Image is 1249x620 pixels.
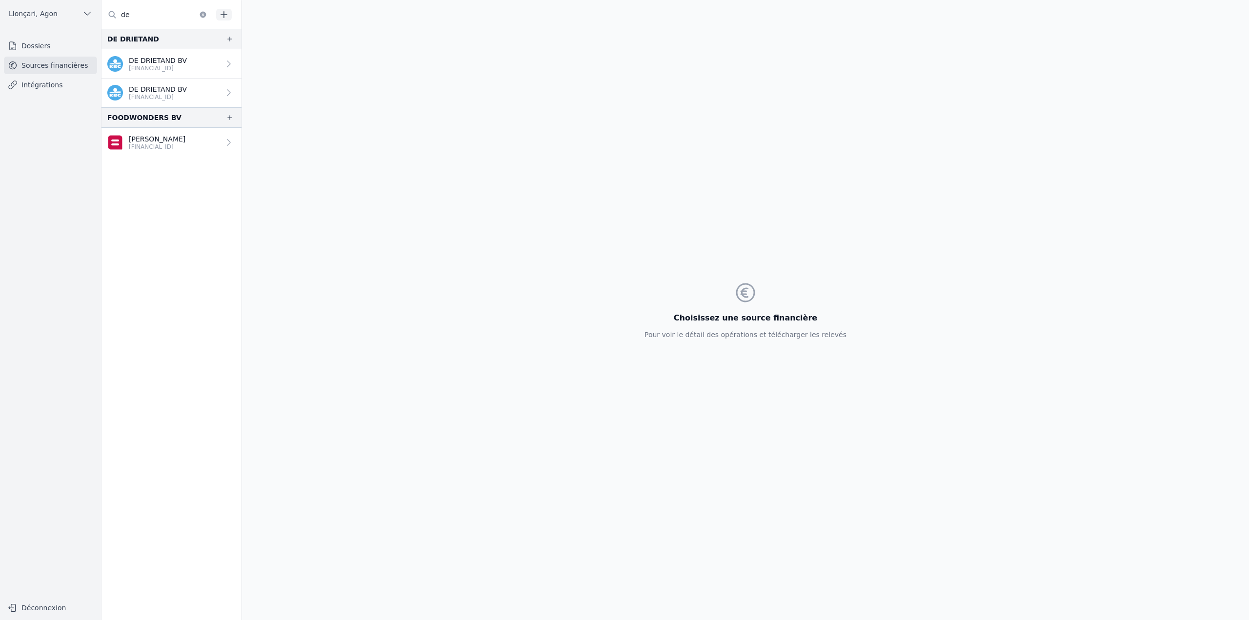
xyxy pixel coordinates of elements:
a: Intégrations [4,76,97,94]
p: DE DRIETAND BV [129,56,187,65]
img: kbc.png [107,56,123,72]
p: [FINANCIAL_ID] [129,93,187,101]
a: Dossiers [4,37,97,55]
span: Llonçari, Agon [9,9,58,19]
button: Déconnexion [4,600,97,616]
div: FOODWONDERS BV [107,112,181,123]
a: Sources financières [4,57,97,74]
a: DE DRIETAND BV [FINANCIAL_ID] [101,79,242,107]
div: DE DRIETAND [107,33,159,45]
input: Filtrer par dossier... [101,6,213,23]
p: [PERSON_NAME] [129,134,185,144]
img: belfius-1.png [107,135,123,150]
p: Pour voir le détail des opérations et télécharger les relevés [645,330,846,340]
p: [FINANCIAL_ID] [129,64,187,72]
a: DE DRIETAND BV [FINANCIAL_ID] [101,49,242,79]
button: Llonçari, Agon [4,6,97,21]
a: [PERSON_NAME] [FINANCIAL_ID] [101,128,242,157]
h3: Choisissez une source financière [645,312,846,324]
img: kbc.png [107,85,123,100]
p: DE DRIETAND BV [129,84,187,94]
p: [FINANCIAL_ID] [129,143,185,151]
